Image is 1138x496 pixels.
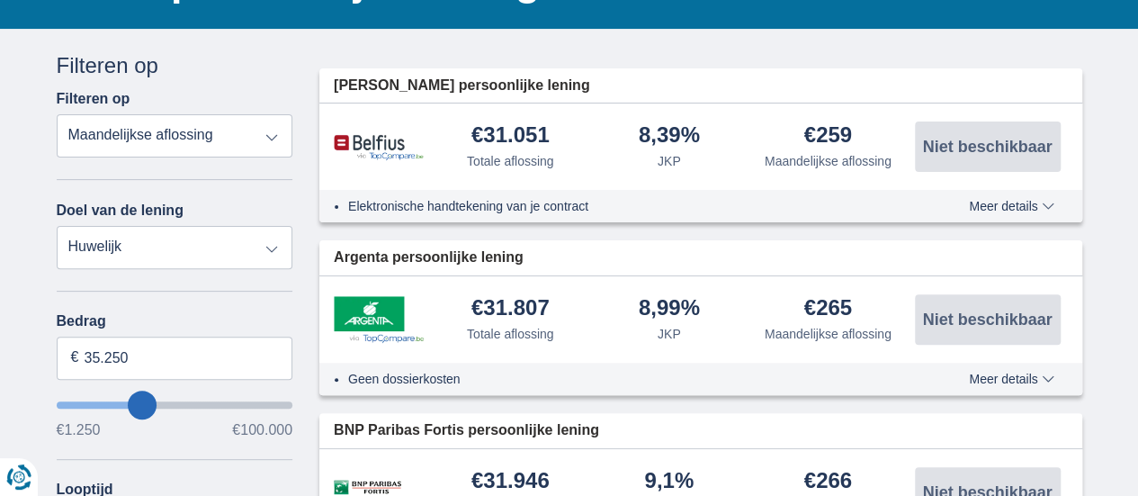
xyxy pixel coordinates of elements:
img: product.pl.alt Belfius [334,134,424,160]
div: €31.051 [471,124,550,149]
label: Filteren op [57,91,130,107]
button: Niet beschikbaar [915,122,1061,172]
div: Maandelijkse aflossing [765,325,892,343]
div: Totale aflossing [467,325,554,343]
span: € [71,347,79,368]
div: Maandelijkse aflossing [765,152,892,170]
li: Geen dossierkosten [348,370,903,388]
button: Niet beschikbaar [915,294,1061,345]
input: wantToBorrow [57,401,293,409]
div: €266 [804,470,852,494]
label: Bedrag [57,313,293,329]
div: €265 [804,297,852,321]
div: Filteren op [57,50,293,81]
div: 8,99% [639,297,700,321]
span: Meer details [969,373,1053,385]
div: Totale aflossing [467,152,554,170]
div: 9,1% [644,470,694,494]
div: €31.946 [471,470,550,494]
span: €1.250 [57,423,101,437]
div: JKP [658,325,681,343]
div: JKP [658,152,681,170]
button: Meer details [955,199,1067,213]
li: Elektronische handtekening van je contract [348,197,903,215]
span: €100.000 [232,423,292,437]
div: 8,39% [639,124,700,149]
label: Doel van de lening [57,203,184,219]
span: Niet beschikbaar [922,311,1052,328]
span: Niet beschikbaar [922,139,1052,155]
span: Meer details [969,200,1053,212]
img: product.pl.alt Argenta [334,296,424,343]
div: €259 [804,124,852,149]
div: €31.807 [471,297,550,321]
span: Argenta persoonlijke lening [334,248,524,268]
button: Meer details [955,372,1067,386]
span: BNP Paribas Fortis persoonlijke lening [334,420,599,441]
span: [PERSON_NAME] persoonlijke lening [334,76,589,96]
